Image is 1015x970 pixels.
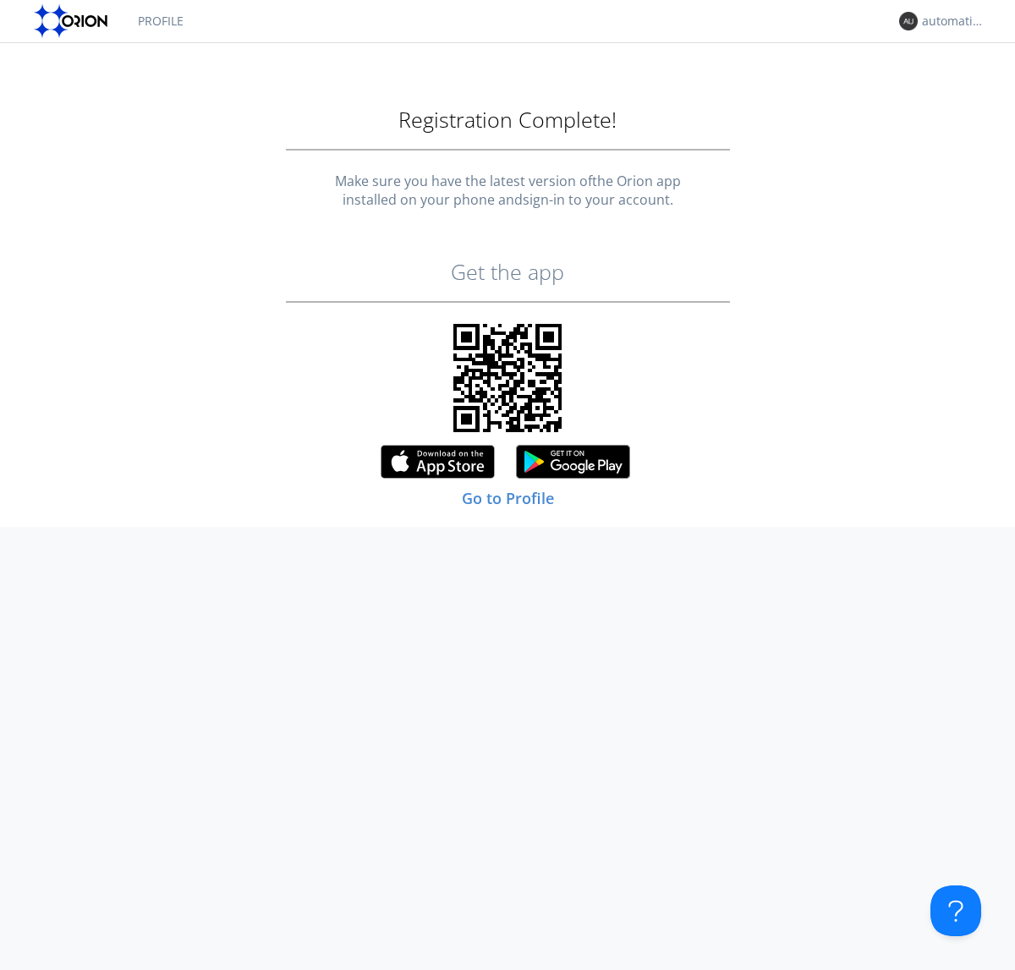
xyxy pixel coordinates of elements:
[516,445,634,486] img: googleplay.svg
[34,4,112,38] img: orion-labs-logo.svg
[381,445,499,486] img: appstore.svg
[453,324,562,432] img: qrcode.svg
[17,108,998,132] h1: Registration Complete!
[930,885,981,936] iframe: Toggle Customer Support
[17,172,998,211] div: Make sure you have the latest version of the Orion app installed on your phone and sign-in to you...
[899,12,918,30] img: 373638.png
[462,488,554,508] a: Go to Profile
[922,13,985,30] div: automation+changelanguage+1757470076
[17,260,998,284] h2: Get the app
